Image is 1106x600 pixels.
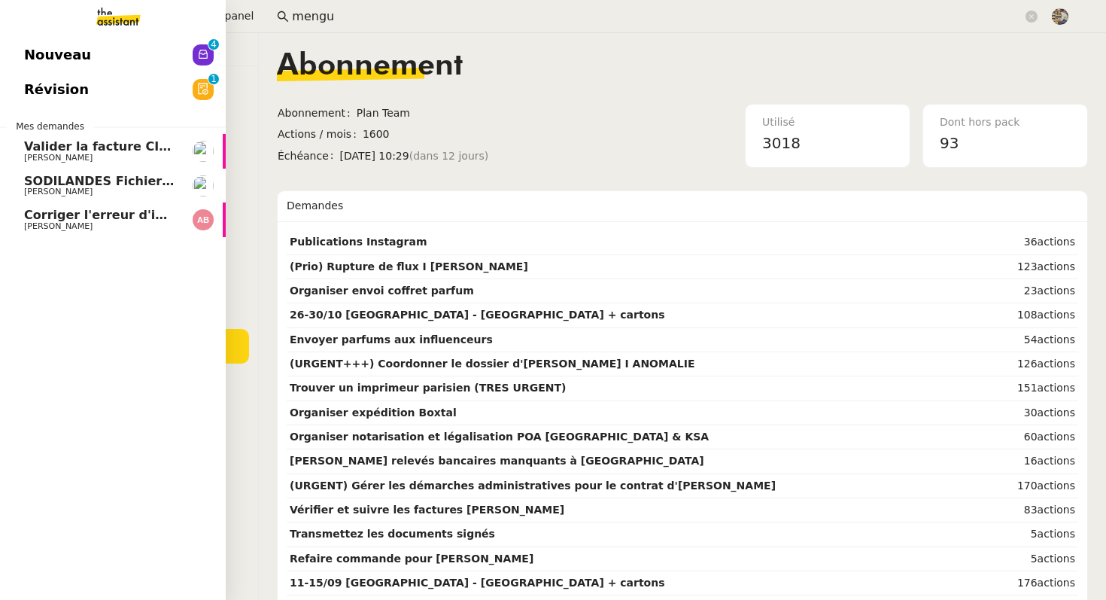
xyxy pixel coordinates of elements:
[211,39,217,53] p: 4
[211,74,217,87] p: 1
[987,255,1078,279] td: 123
[290,553,533,565] strong: Refaire commande pour [PERSON_NAME]
[278,126,363,143] span: Actions / mois
[290,577,665,589] strong: 11-15/09 [GEOGRAPHIC_DATA] - [GEOGRAPHIC_DATA] + cartons
[290,480,776,492] strong: (URGENT) Gérer les démarches administratives pour le contrat d'[PERSON_NAME]
[1038,480,1075,492] span: actions
[290,407,457,419] strong: Organiser expédition Boxtal
[24,44,91,66] span: Nouveau
[193,175,214,196] img: users%2FAXgjBsdPtrYuxuZvIJjRexEdqnq2%2Favatar%2F1599931753966.jpeg
[1038,528,1075,540] span: actions
[24,139,176,154] span: Valider la facture CIEC
[290,358,694,370] strong: (URGENT+++) Coordonner le dossier d'[PERSON_NAME] I ANOMALIE
[290,334,493,346] strong: Envoyer parfums aux influenceurs
[987,425,1078,449] td: 60
[24,208,265,222] span: Corriger l'erreur d'indice pour 2025
[987,376,1078,401] td: 151
[987,230,1078,254] td: 36
[24,221,93,231] span: [PERSON_NAME]
[290,236,427,248] strong: Publications Instagram
[363,126,661,143] span: 1600
[278,148,340,165] span: Échéance
[987,498,1078,522] td: 83
[193,209,214,230] img: svg
[1038,382,1075,394] span: actions
[1038,504,1075,516] span: actions
[208,39,219,50] nz-badge-sup: 4
[987,522,1078,547] td: 5
[24,174,242,188] span: SODILANDES Fichiers pour 2025
[290,260,528,273] strong: (Prio) Rupture de flux I [PERSON_NAME]
[409,148,489,165] span: (dans 12 jours)
[290,504,564,516] strong: Vérifier et suivre les factures [PERSON_NAME]
[1038,407,1075,419] span: actions
[1038,431,1075,443] span: actions
[208,74,219,84] nz-badge-sup: 1
[1038,236,1075,248] span: actions
[940,134,959,152] span: 93
[987,352,1078,376] td: 126
[1038,553,1075,565] span: actions
[290,528,495,540] strong: Transmettez les documents signés
[24,78,89,101] span: Révision
[193,141,214,162] img: users%2FHIWaaSoTa5U8ssS5t403NQMyZZE3%2Favatar%2Fa4be050e-05fa-4f28-bbe7-e7e8e4788720
[278,105,357,122] span: Abonnement
[277,51,463,81] span: Abonnement
[24,153,93,163] span: [PERSON_NAME]
[1038,334,1075,346] span: actions
[24,187,93,196] span: [PERSON_NAME]
[1038,309,1075,321] span: actions
[1038,358,1075,370] span: actions
[290,382,566,394] strong: Trouver un imprimeur parisien (TRES URGENT)
[987,328,1078,352] td: 54
[290,309,665,321] strong: 26-30/10 [GEOGRAPHIC_DATA] - [GEOGRAPHIC_DATA] + cartons
[987,303,1078,327] td: 108
[290,431,709,443] strong: Organiser notarisation et légalisation POA [GEOGRAPHIC_DATA] & KSA
[340,148,661,165] span: [DATE] 10:29
[987,571,1078,595] td: 176
[1038,577,1075,589] span: actions
[290,285,474,297] strong: Organiser envoi coffret parfum
[292,7,1022,27] input: Rechercher
[1038,455,1075,467] span: actions
[1038,285,1075,297] span: actions
[762,114,893,131] div: Utilisé
[287,191,1078,221] div: Demandes
[987,401,1078,425] td: 30
[987,474,1078,498] td: 170
[290,455,704,467] strong: [PERSON_NAME] relevés bancaires manquants à [GEOGRAPHIC_DATA]
[7,119,93,134] span: Mes demandes
[1052,8,1068,25] img: 388bd129-7e3b-4cb1-84b4-92a3d763e9b7
[1038,260,1075,273] span: actions
[940,114,1071,131] div: Dont hors pack
[987,449,1078,474] td: 16
[987,547,1078,571] td: 5
[357,105,661,122] span: Plan Team
[762,134,801,152] span: 3018
[987,279,1078,303] td: 23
